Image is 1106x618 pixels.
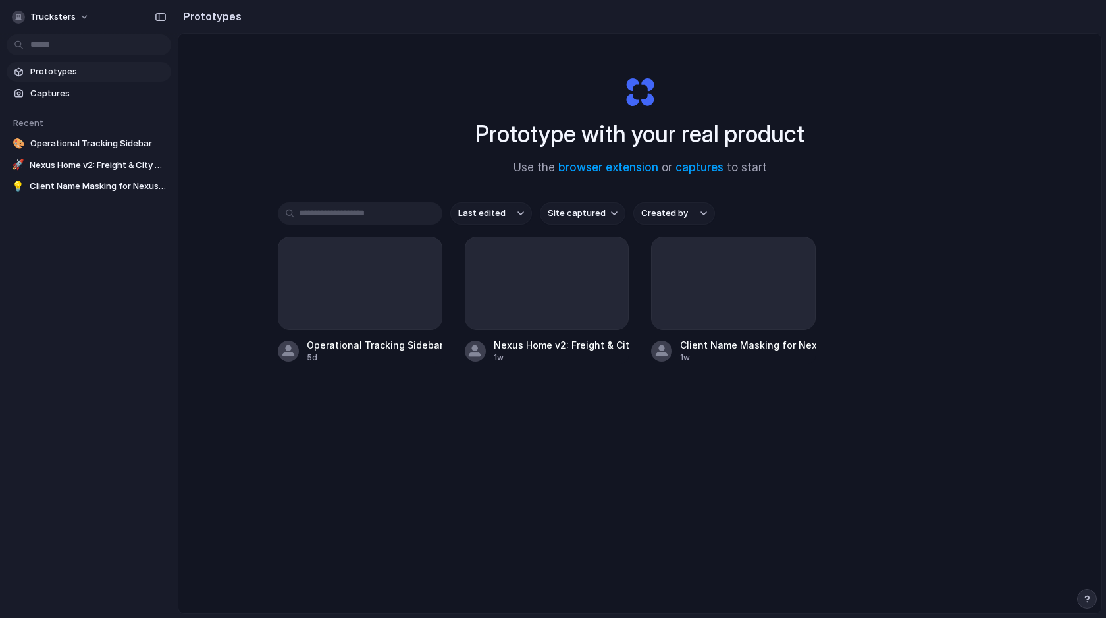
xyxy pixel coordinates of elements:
[450,202,532,225] button: Last edited
[680,352,816,364] div: 1w
[513,159,767,177] span: Use the or to start
[7,62,171,82] a: Prototypes
[30,137,166,150] span: Operational Tracking Sidebar
[651,237,816,364] a: Client Name Masking for Nexus Home1w
[680,338,816,352] div: Client Name Masking for Nexus Home
[307,338,442,352] div: Operational Tracking Sidebar
[30,180,166,193] span: Client Name Masking for Nexus Home
[7,7,96,28] button: Trucksters
[633,202,715,225] button: Created by
[12,159,24,172] div: 🚀
[475,117,804,152] h1: Prototype with your real product
[494,338,629,352] div: Nexus Home v2: Freight & City Updates
[13,117,43,128] span: Recent
[307,352,442,364] div: 5d
[548,207,606,220] span: Site captured
[7,177,171,196] a: 💡Client Name Masking for Nexus Home
[30,159,166,172] span: Nexus Home v2: Freight & City Updates
[7,155,171,175] a: 🚀Nexus Home v2: Freight & City Updates
[12,137,25,150] div: 🎨
[30,65,166,78] span: Prototypes
[278,237,442,364] a: Operational Tracking Sidebar5d
[675,161,724,174] a: captures
[178,9,242,24] h2: Prototypes
[558,161,658,174] a: browser extension
[494,352,629,364] div: 1w
[30,11,76,24] span: Trucksters
[30,87,166,100] span: Captures
[540,202,625,225] button: Site captured
[7,84,171,103] a: Captures
[641,207,688,220] span: Created by
[465,237,629,364] a: Nexus Home v2: Freight & City Updates1w
[7,134,171,154] a: 🎨Operational Tracking Sidebar
[458,207,506,220] span: Last edited
[12,180,24,193] div: 💡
